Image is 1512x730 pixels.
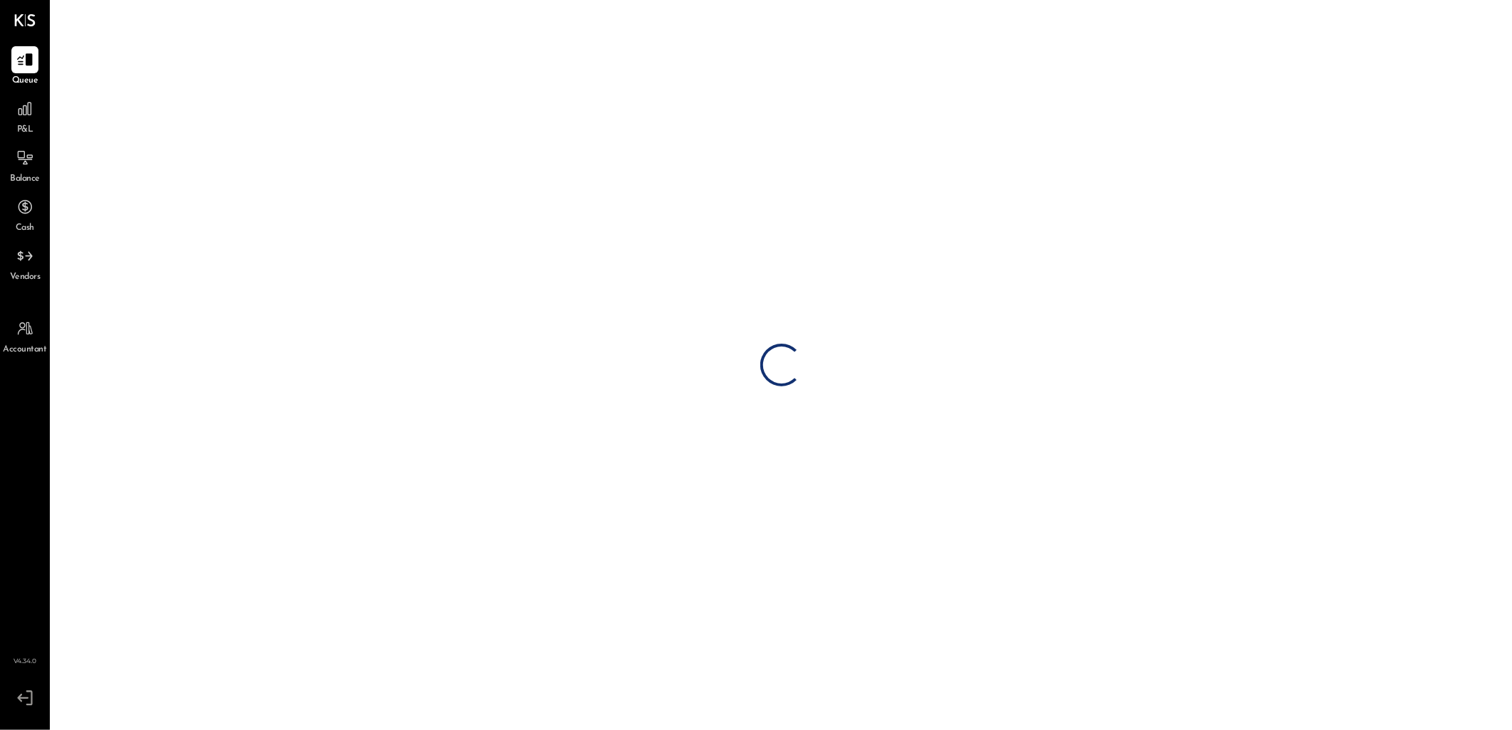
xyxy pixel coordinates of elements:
[17,124,33,137] span: P&L
[16,222,34,235] span: Cash
[10,173,40,186] span: Balance
[1,243,49,284] a: Vendors
[1,46,49,88] a: Queue
[4,344,47,356] span: Accountant
[1,194,49,235] a: Cash
[12,75,38,88] span: Queue
[1,315,49,356] a: Accountant
[1,95,49,137] a: P&L
[10,271,41,284] span: Vendors
[1,144,49,186] a: Balance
